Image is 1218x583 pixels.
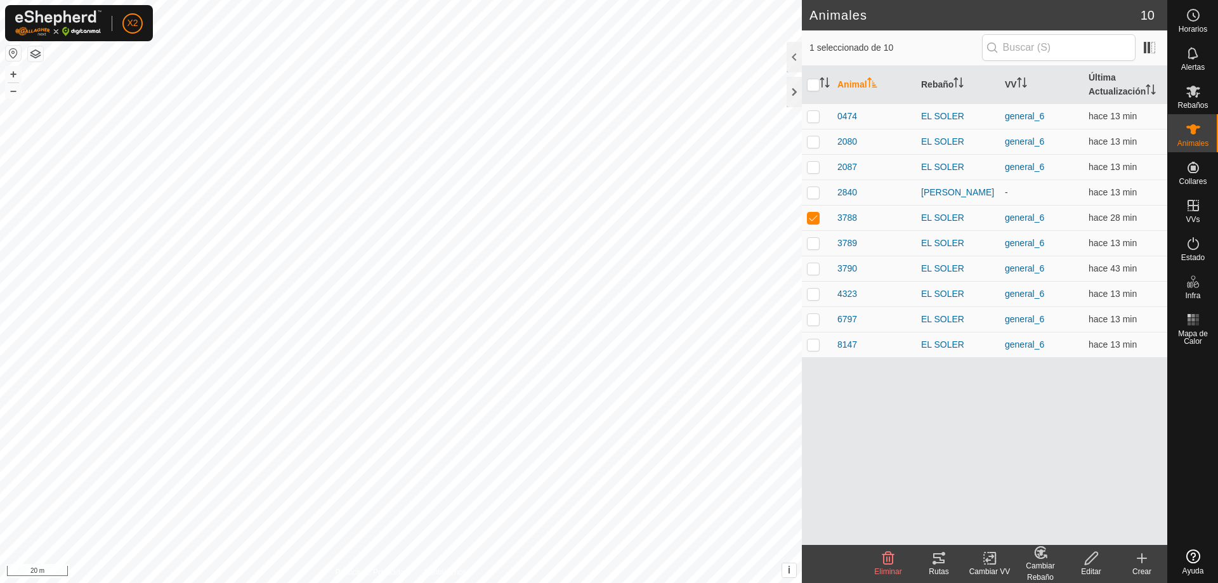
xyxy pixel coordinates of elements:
span: 12 ago 2025, 10:32 [1089,314,1137,324]
span: Estado [1181,254,1205,261]
span: 2840 [837,186,857,199]
span: 12 ago 2025, 10:32 [1089,289,1137,299]
p-sorticon: Activar para ordenar [953,79,964,89]
div: EL SOLER [921,313,995,326]
span: 12 ago 2025, 10:32 [1089,111,1137,121]
div: EL SOLER [921,287,995,301]
div: Rutas [913,566,964,577]
span: Rebaños [1177,102,1208,109]
a: general_6 [1005,238,1044,248]
span: 12 ago 2025, 10:32 [1089,187,1137,197]
div: EL SOLER [921,338,995,351]
div: EL SOLER [921,211,995,225]
span: Eliminar [874,567,901,576]
div: EL SOLER [921,160,995,174]
p-sorticon: Activar para ordenar [867,79,877,89]
div: Editar [1066,566,1116,577]
a: general_6 [1005,339,1044,350]
span: 3789 [837,237,857,250]
p-sorticon: Activar para ordenar [1017,79,1027,89]
a: Política de Privacidad [336,567,409,578]
span: Ayuda [1182,567,1204,575]
span: i [788,565,790,575]
a: Ayuda [1168,544,1218,580]
button: – [6,83,21,98]
span: VVs [1186,216,1200,223]
a: general_6 [1005,136,1044,147]
span: X2 [127,16,138,30]
div: Crear [1116,566,1167,577]
p-sorticon: Activar para ordenar [1146,86,1156,96]
app-display-virtual-paddock-transition: - [1005,187,1008,197]
span: 12 ago 2025, 10:32 [1089,238,1137,248]
a: general_6 [1005,111,1044,121]
span: 12 ago 2025, 10:02 [1089,263,1137,273]
span: 1 seleccionado de 10 [809,41,982,55]
span: 12 ago 2025, 10:32 [1089,162,1137,172]
th: Animal [832,66,916,104]
div: EL SOLER [921,262,995,275]
input: Buscar (S) [982,34,1136,61]
div: EL SOLER [921,135,995,148]
span: Animales [1177,140,1208,147]
button: Capas del Mapa [28,46,43,62]
span: 3790 [837,262,857,275]
span: 12 ago 2025, 10:17 [1089,213,1137,223]
span: Infra [1185,292,1200,299]
a: general_6 [1005,162,1044,172]
span: 12 ago 2025, 10:32 [1089,136,1137,147]
p-sorticon: Activar para ordenar [820,79,830,89]
span: 0474 [837,110,857,123]
button: Restablecer Mapa [6,46,21,61]
img: Logo Gallagher [15,10,101,36]
span: Mapa de Calor [1171,330,1215,345]
span: 10 [1141,6,1155,25]
th: Última Actualización [1084,66,1167,104]
span: 4323 [837,287,857,301]
span: 8147 [837,338,857,351]
a: general_6 [1005,213,1044,223]
div: EL SOLER [921,237,995,250]
span: Collares [1179,178,1207,185]
div: Cambiar Rebaño [1015,560,1066,583]
span: Alertas [1181,63,1205,71]
span: 12 ago 2025, 10:32 [1089,339,1137,350]
th: VV [1000,66,1084,104]
button: + [6,67,21,82]
a: Contáctenos [424,567,466,578]
span: 2087 [837,160,857,174]
span: 3788 [837,211,857,225]
span: Horarios [1179,25,1207,33]
a: general_6 [1005,314,1044,324]
div: [PERSON_NAME] [921,186,995,199]
div: Cambiar VV [964,566,1015,577]
span: 6797 [837,313,857,326]
button: i [782,563,796,577]
a: general_6 [1005,289,1044,299]
h2: Animales [809,8,1141,23]
span: 2080 [837,135,857,148]
a: general_6 [1005,263,1044,273]
div: EL SOLER [921,110,995,123]
th: Rebaño [916,66,1000,104]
